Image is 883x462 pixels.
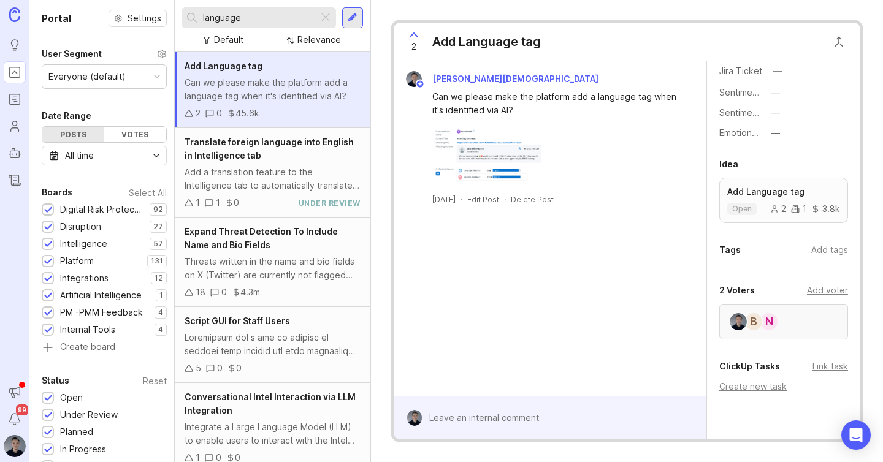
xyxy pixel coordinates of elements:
[42,127,104,142] div: Posts
[185,392,356,415] span: Conversational Intel Interaction via LLM Integration
[504,194,506,205] div: ·
[719,283,755,298] div: 2 Voters
[719,87,787,97] label: Sentiment Score
[407,410,422,426] img: James Gay
[719,157,738,172] div: Idea
[16,404,28,415] span: 99
[158,325,163,335] p: 4
[771,106,780,119] div: —
[175,128,370,218] a: Translate foreign language into English in Intelligence tabAdd a translation feature to the Intel...
[147,151,166,161] svg: toggle icon
[240,286,260,299] div: 4.3m
[811,205,840,213] div: 3.8k
[467,194,499,205] div: Edit Post
[153,222,163,232] p: 27
[812,360,848,373] div: Link task
[827,29,851,54] button: Close button
[811,243,848,257] div: Add tags
[128,12,161,25] span: Settings
[511,194,554,205] div: Delete Post
[60,391,83,404] div: Open
[175,307,370,383] a: Script GUI for Staff UsersLoremipsum dol s ame co adipisc el seddoei temp incidid utl etdo magnaa...
[60,323,115,336] div: Internal Tools
[60,289,142,302] div: Artificial Intelligence
[719,380,848,393] div: Create new task
[297,33,341,47] div: Relevance
[196,107,201,120] div: 2
[196,196,200,210] div: 1
[153,205,163,214] p: 92
[155,273,163,283] p: 12
[60,254,94,268] div: Platform
[415,80,424,89] img: member badge
[432,90,682,117] div: Can we please make the platform add a language tag when it's identified via AI?
[185,226,338,250] span: Expand Threat Detection To Include Name and Bio Fields
[771,86,780,99] div: —
[770,205,786,213] div: 2
[153,239,163,249] p: 57
[42,373,69,388] div: Status
[129,189,167,196] div: Select All
[4,142,26,164] a: Autopilot
[771,126,780,140] div: —
[60,306,143,319] div: PM -PMM Feedback
[719,66,762,76] label: Jira Ticket
[217,362,223,375] div: 0
[807,284,848,297] div: Add voter
[175,218,370,307] a: Expand Threat Detection To Include Name and Bio FieldsThreats written in the name and bio fields ...
[432,33,541,50] div: Add Language tag
[4,88,26,110] a: Roadmaps
[221,286,227,299] div: 0
[411,40,416,53] span: 2
[185,76,361,103] div: Can we please make the platform add a language tag when it's identified via AI?
[42,185,72,200] div: Boards
[406,71,422,87] img: James Gay
[732,204,752,214] p: open
[42,343,167,354] a: Create board
[158,308,163,317] p: 4
[42,11,71,26] h1: Portal
[60,203,143,216] div: Digital Risk Protection
[235,107,259,120] div: 45.6k
[203,11,313,25] input: Search...
[719,243,741,257] div: Tags
[185,331,361,358] div: Loremipsum dol s ame co adipisc el seddoei temp incidid utl etdo magnaaliq enima minim ve quis no...
[770,63,786,79] button: Jira Ticket
[4,381,26,403] button: Announcements
[236,362,242,375] div: 0
[60,220,101,233] div: Disruption
[185,316,290,326] span: Script GUI for Staff Users
[4,435,26,457] img: James Gay
[727,186,840,198] p: Add Language tag
[196,286,205,299] div: 18
[196,362,201,375] div: 5
[60,442,106,456] div: In Progress
[773,64,782,78] div: —
[185,165,361,192] div: Add a translation feature to the Intelligence tab to automatically translate foreign language inf...
[432,195,456,204] time: [DATE]
[42,47,102,61] div: User Segment
[299,198,361,208] div: under review
[432,127,569,188] img: https://canny-assets.io/images/b985fa3b7bfa930bd40f7577ce4c1aeb.png
[432,194,456,205] a: [DATE]
[730,313,747,330] img: James Gay
[4,408,26,430] button: Notifications
[4,34,26,56] a: Ideas
[60,237,107,251] div: Intelligence
[841,420,871,450] div: Open Intercom Messenger
[48,70,126,83] div: Everyone (default)
[109,10,167,27] button: Settings
[234,196,239,210] div: 0
[719,127,801,138] label: Emotional Indicators
[216,196,220,210] div: 1
[4,169,26,191] a: Changelog
[151,256,163,266] p: 131
[744,312,763,331] div: B
[719,107,811,118] label: Sentiment Confidence
[143,377,167,384] div: Reset
[461,194,462,205] div: ·
[185,420,361,447] div: Integrate a Large Language Model (LLM) to enable users to interact with the Intel Search Tool usi...
[185,137,354,161] span: Translate foreign language into English in Intelligence tab
[104,127,166,142] div: Votes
